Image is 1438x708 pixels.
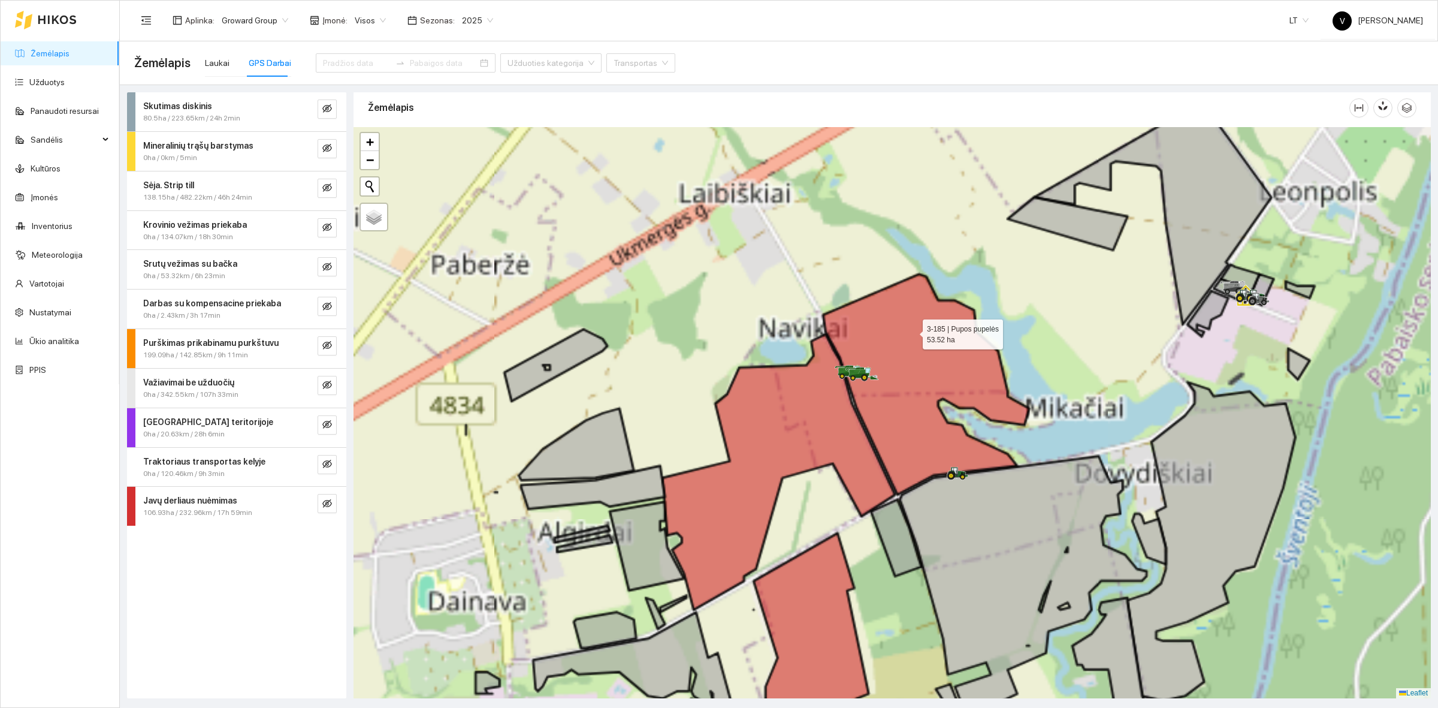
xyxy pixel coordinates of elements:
[1340,11,1345,31] span: V
[31,49,70,58] a: Žemėlapis
[127,250,346,289] div: Srutų vežimas su bačka0ha / 53.32km / 6h 23mineye-invisible
[143,259,237,269] strong: Srutų vežimas su bačka
[173,16,182,25] span: layout
[143,192,252,203] span: 138.15ha / 482.22km / 46h 24min
[143,220,247,230] strong: Krovinio vežimas priekaba
[127,487,346,526] div: Javų derliaus nuėmimas106.93ha / 232.96km / 17h 59mineye-invisible
[322,420,332,431] span: eye-invisible
[143,496,237,505] strong: Javų derliaus nuėmimas
[31,192,58,202] a: Įmonės
[361,177,379,195] button: Initiate a new search
[395,58,405,68] span: to
[185,14,215,27] span: Aplinka :
[143,101,212,111] strong: Skutimas diskinis
[462,11,493,29] span: 2025
[127,290,346,329] div: Darbas su kompensacine priekaba0ha / 2.43km / 3h 17mineye-invisible
[322,380,332,391] span: eye-invisible
[127,408,346,447] div: [GEOGRAPHIC_DATA] teritorijoje0ha / 20.63km / 28h 6mineye-invisible
[361,133,379,151] a: Zoom in
[407,16,417,25] span: calendar
[143,417,273,427] strong: [GEOGRAPHIC_DATA] teritorijoje
[1289,11,1309,29] span: LT
[322,499,332,510] span: eye-invisible
[205,56,229,70] div: Laukai
[420,14,455,27] span: Sezonas :
[127,171,346,210] div: Sėja. Strip till138.15ha / 482.22km / 46h 24mineye-invisible
[134,53,191,73] span: Žemėlapis
[143,507,252,519] span: 106.93ha / 232.96km / 17h 59min
[323,56,391,70] input: Pradžios data
[322,302,332,313] span: eye-invisible
[31,164,61,173] a: Kultūros
[249,56,291,70] div: GPS Darbai
[318,494,337,513] button: eye-invisible
[143,338,279,348] strong: Purškimas prikabinamu purkštuvu
[366,134,374,149] span: +
[143,299,281,308] strong: Darbas su kompensacine priekaba
[322,14,348,27] span: Įmonė :
[318,100,337,119] button: eye-invisible
[322,262,332,273] span: eye-invisible
[322,183,332,194] span: eye-invisible
[143,350,248,361] span: 199.09ha / 142.85km / 9h 11min
[322,459,332,471] span: eye-invisible
[318,179,337,198] button: eye-invisible
[127,369,346,408] div: Važiavimai be užduočių0ha / 342.55km / 107h 33mineye-invisible
[127,132,346,171] div: Mineralinių trąšų barstymas0ha / 0km / 5mineye-invisible
[322,104,332,115] span: eye-invisible
[31,106,99,116] a: Panaudoti resursai
[410,56,478,70] input: Pabaigos data
[143,152,197,164] span: 0ha / 0km / 5min
[318,297,337,316] button: eye-invisible
[143,141,253,150] strong: Mineralinių trąšų barstymas
[127,448,346,487] div: Traktoriaus transportas kelyje0ha / 120.46km / 9h 3mineye-invisible
[318,336,337,355] button: eye-invisible
[1349,98,1368,118] button: column-width
[322,341,332,352] span: eye-invisible
[318,376,337,395] button: eye-invisible
[318,415,337,435] button: eye-invisible
[143,231,233,243] span: 0ha / 134.07km / 18h 30min
[143,389,238,400] span: 0ha / 342.55km / 107h 33min
[1333,16,1423,25] span: [PERSON_NAME]
[29,279,64,288] a: Vartotojai
[222,11,288,29] span: Groward Group
[143,113,240,124] span: 80.5ha / 223.65km / 24h 2min
[134,8,158,32] button: menu-fold
[143,310,220,321] span: 0ha / 2.43km / 3h 17min
[143,457,265,466] strong: Traktoriaus transportas kelyje
[29,336,79,346] a: Ūkio analitika
[322,143,332,155] span: eye-invisible
[361,204,387,230] a: Layers
[143,180,194,190] strong: Sėja. Strip till
[318,218,337,237] button: eye-invisible
[143,270,225,282] span: 0ha / 53.32km / 6h 23min
[310,16,319,25] span: shop
[322,222,332,234] span: eye-invisible
[318,139,337,158] button: eye-invisible
[318,257,337,276] button: eye-invisible
[143,429,225,440] span: 0ha / 20.63km / 28h 6min
[127,211,346,250] div: Krovinio vežimas priekaba0ha / 134.07km / 18h 30mineye-invisible
[32,250,83,260] a: Meteorologija
[1350,103,1368,113] span: column-width
[31,128,99,152] span: Sandėlis
[318,455,337,474] button: eye-invisible
[143,378,234,387] strong: Važiavimai be užduočių
[32,221,72,231] a: Inventorius
[1399,689,1428,697] a: Leaflet
[127,92,346,131] div: Skutimas diskinis80.5ha / 223.65km / 24h 2mineye-invisible
[366,152,374,167] span: −
[29,77,65,87] a: Užduotys
[29,365,46,375] a: PPIS
[361,151,379,169] a: Zoom out
[143,468,225,480] span: 0ha / 120.46km / 9h 3min
[395,58,405,68] span: swap-right
[141,15,152,26] span: menu-fold
[355,11,386,29] span: Visos
[127,329,346,368] div: Purškimas prikabinamu purkštuvu199.09ha / 142.85km / 9h 11mineye-invisible
[368,91,1349,125] div: Žemėlapis
[29,308,71,317] a: Nustatymai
